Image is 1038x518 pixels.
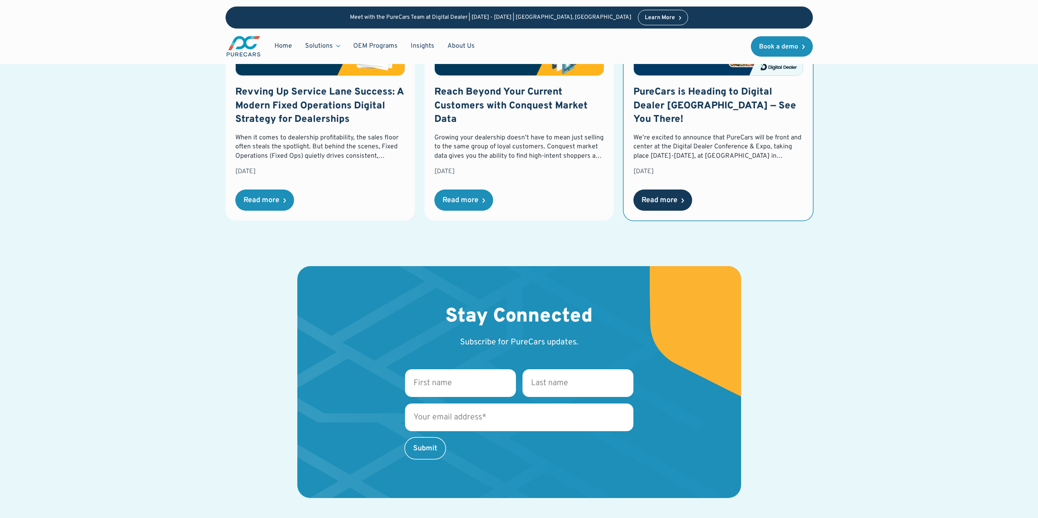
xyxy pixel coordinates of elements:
[434,133,604,161] div: Growing your dealership doesn’t have to mean just selling to the same group of loyal customers. C...
[235,167,405,176] div: [DATE]
[751,36,813,57] a: Book a demo
[226,35,261,57] img: purecars logo
[645,15,675,21] div: Learn More
[404,38,441,54] a: Insights
[235,86,405,127] h3: Revving Up Service Lane Success: A Modern Fixed Operations Digital Strategy for Dealerships
[305,42,333,51] div: Solutions
[235,133,405,161] div: When it comes to dealership profitability, the sales floor often steals the spotlight. But behind...
[299,38,347,54] div: Solutions
[405,403,633,431] input: Your email address*
[405,438,445,459] input: Submit
[633,167,803,176] div: [DATE]
[347,38,404,54] a: OEM Programs
[759,44,798,50] div: Book a demo
[268,38,299,54] a: Home
[642,197,677,204] div: Read more
[434,86,604,127] h3: Reach Beyond Your Current Customers with Conquest Market Data
[350,14,631,21] p: Meet with the PureCars Team at Digital Dealer | [DATE] - [DATE] | [GEOGRAPHIC_DATA], [GEOGRAPHIC_...
[405,369,516,397] input: First name
[443,197,478,204] div: Read more
[633,133,803,161] div: We’re excited to announce that PureCars will be front and center at the Digital Dealer Conference...
[226,35,261,57] a: main
[441,38,481,54] a: About Us
[638,10,688,25] a: Learn More
[445,305,593,329] h2: Stay Connected
[460,337,578,348] p: Subscribe for PureCars updates.
[522,369,633,397] input: Last name
[243,197,279,204] div: Read more
[633,86,803,127] h3: PureCars is Heading to Digital Dealer [GEOGRAPHIC_DATA] — See You There!
[434,167,604,176] div: [DATE]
